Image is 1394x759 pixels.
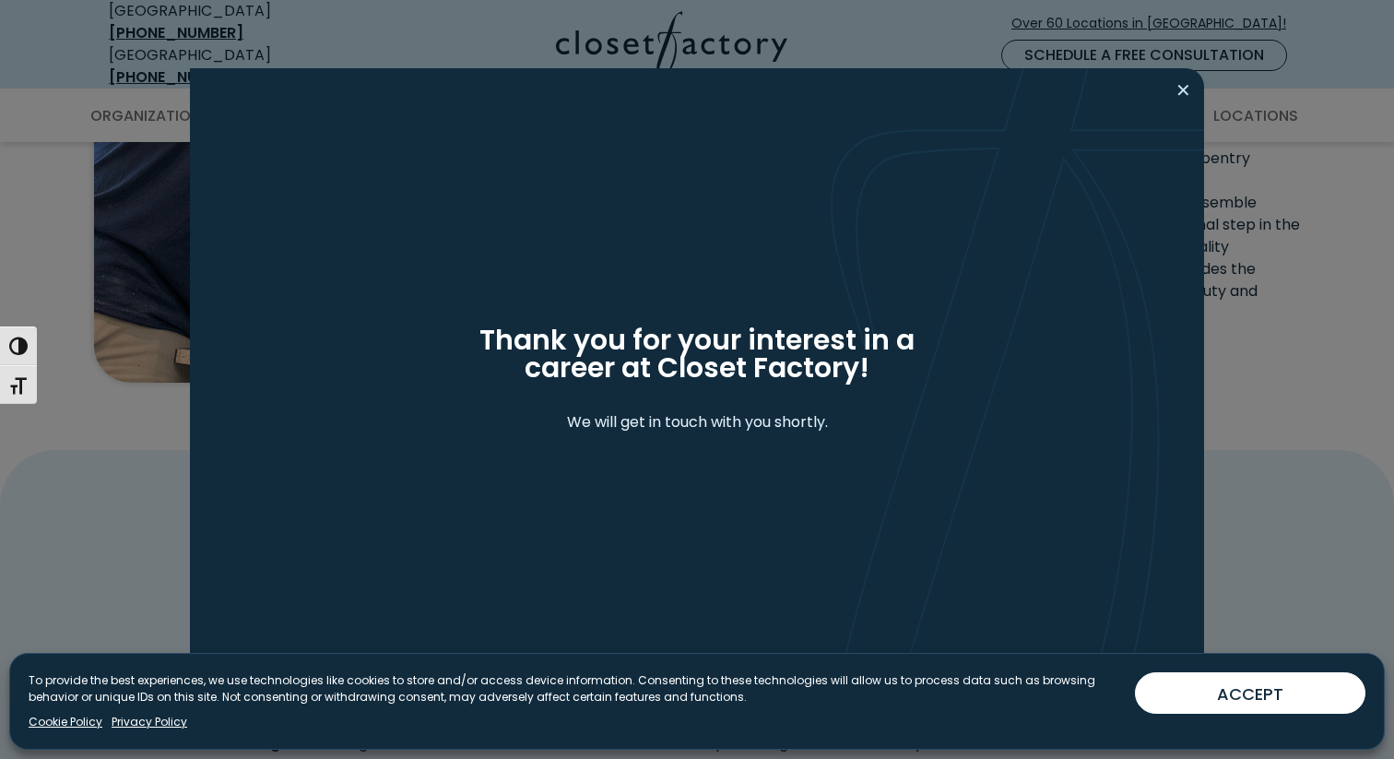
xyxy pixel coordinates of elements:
[1170,76,1197,105] button: Close modal
[567,411,828,433] span: We will get in touch with you shortly.
[29,714,102,730] a: Cookie Policy
[112,714,187,730] a: Privacy Policy
[442,326,952,382] h2: Thank you for your interest in a career at Closet Factory!
[1135,672,1365,714] button: ACCEPT
[29,672,1120,706] p: To provide the best experiences, we use technologies like cookies to store and/or access device i...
